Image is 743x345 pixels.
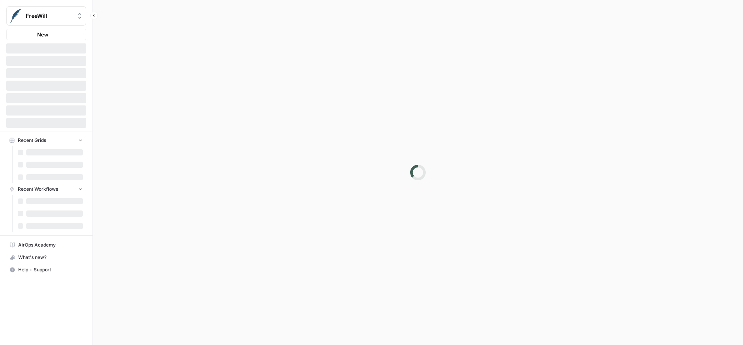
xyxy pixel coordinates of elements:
span: New [37,31,48,38]
button: What's new? [6,251,86,264]
button: Help + Support [6,264,86,276]
a: AirOps Academy [6,239,86,251]
button: Workspace: FreeWill [6,6,86,26]
div: What's new? [7,252,86,263]
span: Recent Workflows [18,186,58,193]
span: AirOps Academy [18,241,83,248]
span: Help + Support [18,266,83,273]
span: FreeWill [26,12,73,20]
img: FreeWill Logo [9,9,23,23]
button: New [6,29,86,40]
button: Recent Grids [6,135,86,146]
button: Recent Workflows [6,183,86,195]
span: Recent Grids [18,137,46,144]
